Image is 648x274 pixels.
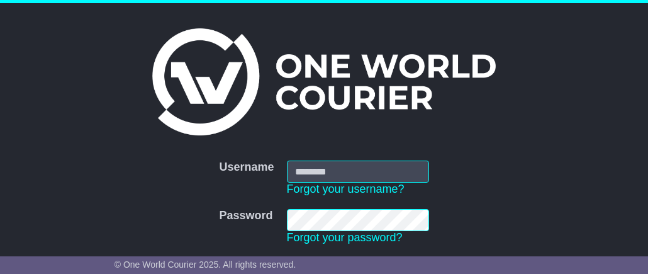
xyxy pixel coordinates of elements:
[287,183,405,195] a: Forgot your username?
[287,231,403,244] a: Forgot your password?
[152,28,496,135] img: One World
[219,161,274,174] label: Username
[115,260,296,270] span: © One World Courier 2025. All rights reserved.
[219,209,272,223] label: Password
